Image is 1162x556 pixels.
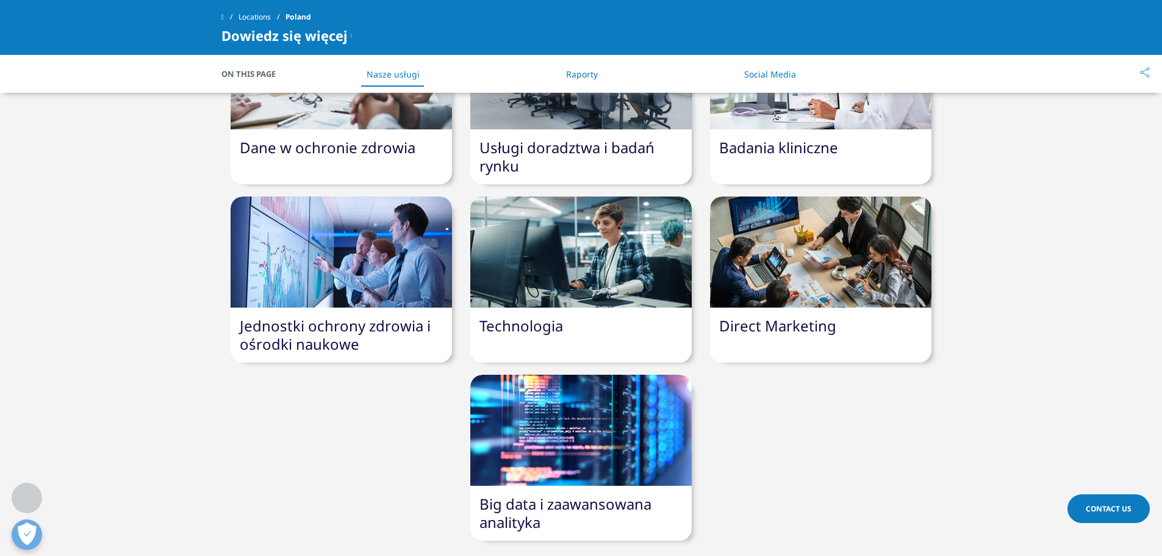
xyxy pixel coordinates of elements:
span: On This Page [221,68,289,80]
a: Locations [238,6,285,28]
span: Contact Us [1086,504,1132,514]
a: Usługi doradztwa i badań rynku [479,137,655,176]
span: Poland [285,6,311,28]
a: Badania kliniczne [719,137,838,157]
button: Open Preferences [12,519,42,550]
a: Contact Us [1067,494,1150,523]
a: Nasze usługi [367,68,420,80]
a: Big data i zaawansowana analityka [479,494,651,532]
a: Jednostki ochrony zdrowia i ośrodki naukowe [240,316,431,354]
a: Dane w ochronie zdrowia [240,137,415,157]
a: Direct Marketing [719,316,836,336]
span: Dowiedz się więcej [221,28,348,43]
a: Technologia [479,316,563,336]
a: Raporty [566,68,598,80]
a: Social Media [744,68,796,80]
